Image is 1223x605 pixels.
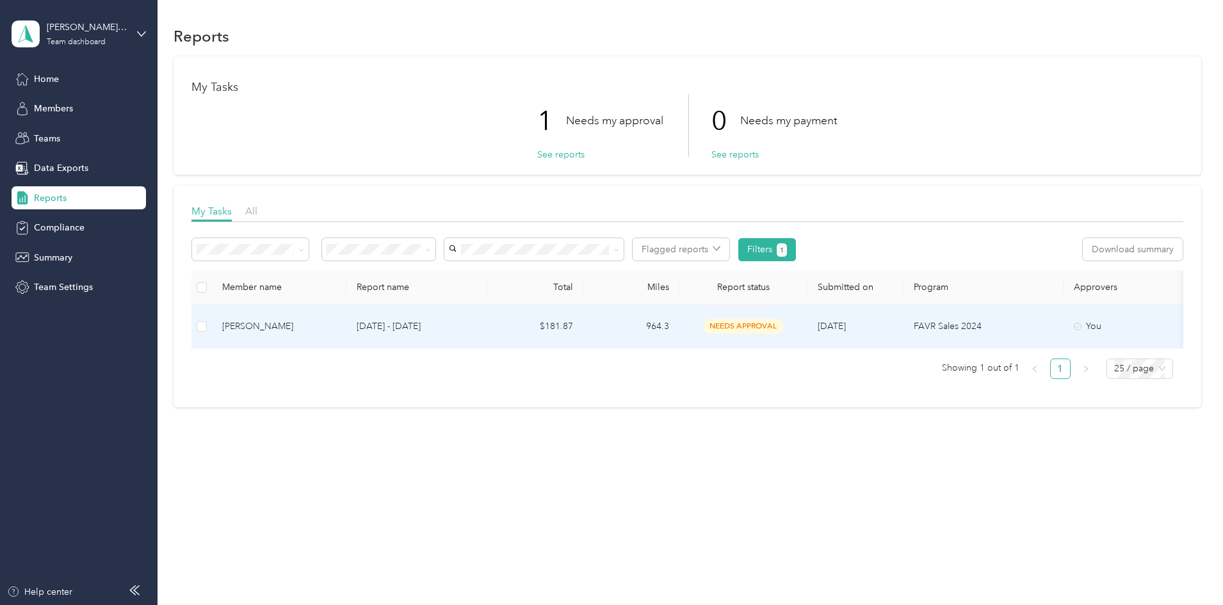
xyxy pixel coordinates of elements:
h1: Reports [174,29,229,43]
p: Needs my approval [566,113,663,129]
p: Needs my payment [740,113,837,129]
th: Member name [212,270,346,305]
span: Reports [34,191,67,205]
button: Download summary [1083,238,1183,261]
span: needs approval [703,319,784,334]
li: Next Page [1076,359,1096,379]
button: left [1025,359,1045,379]
span: Team Settings [34,280,93,294]
span: Data Exports [34,161,88,175]
td: FAVR Sales 2024 [903,305,1064,348]
div: [PERSON_NAME] [222,319,336,334]
li: 1 [1050,359,1071,379]
th: Report name [346,270,487,305]
span: Report status [690,282,797,293]
span: My Tasks [191,205,232,217]
div: Team dashboard [47,38,106,46]
button: Filters1 [738,238,797,261]
th: Submitted on [807,270,903,305]
button: Flagged reports [633,238,729,261]
th: Approvers [1064,270,1192,305]
div: [PERSON_NAME] Teams [47,20,127,34]
span: Teams [34,132,60,145]
span: Showing 1 out of 1 [942,359,1019,378]
button: 1 [777,243,788,257]
p: 1 [537,94,566,148]
div: Total [498,282,573,293]
span: 1 [780,245,784,256]
button: See reports [711,148,759,161]
span: All [245,205,257,217]
div: Page Size [1106,359,1173,379]
button: Help center [7,585,72,599]
h1: My Tasks [191,81,1183,94]
td: $181.87 [487,305,583,348]
p: FAVR Sales 2024 [914,319,1053,334]
span: Compliance [34,221,85,234]
a: 1 [1051,359,1070,378]
iframe: Everlance-gr Chat Button Frame [1151,533,1223,605]
span: left [1031,365,1039,373]
span: Members [34,102,73,115]
div: Member name [222,282,336,293]
span: Home [34,72,59,86]
button: right [1076,359,1096,379]
div: You [1074,319,1181,334]
li: Previous Page [1025,359,1045,379]
span: right [1082,365,1090,373]
span: Summary [34,251,72,264]
p: [DATE] - [DATE] [357,319,477,334]
button: See reports [537,148,585,161]
span: [DATE] [818,321,846,332]
p: 0 [711,94,740,148]
th: Program [903,270,1064,305]
div: Miles [594,282,669,293]
td: 964.3 [583,305,679,348]
span: 25 / page [1114,359,1165,378]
